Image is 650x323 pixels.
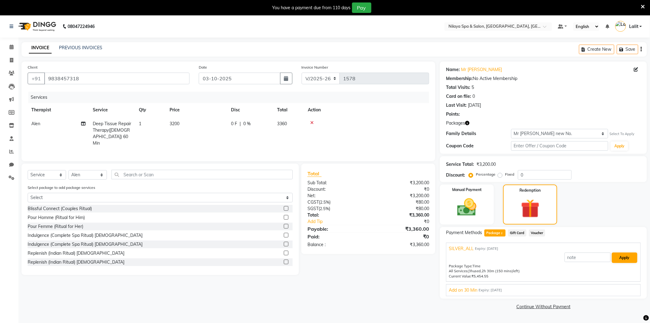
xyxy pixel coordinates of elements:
button: Apply [611,142,628,151]
div: ₹3,200.00 [368,180,434,186]
div: ₹0 [368,186,434,193]
th: Total [273,103,304,117]
span: 0 F [231,121,237,127]
div: ₹3,360.00 [368,212,434,218]
span: (3h [468,269,473,273]
div: ₹80.00 [368,199,434,205]
div: Services [28,92,434,103]
div: 5 [472,84,474,91]
input: Search or Scan [112,170,293,179]
span: Expiry: [DATE] [475,246,498,251]
div: Payable: [303,225,368,233]
img: _gift.svg [515,197,546,220]
span: Expiry: [DATE] [479,288,502,293]
div: Pour Homme (Ritual for Him) [28,214,85,221]
div: Discount: [446,172,465,178]
a: Add Tip [303,218,379,225]
span: SILVER_ALL [449,245,474,252]
label: Invoice Number [302,65,328,70]
span: 0 % [243,121,251,127]
th: Disc [227,103,273,117]
div: 0 [472,93,475,100]
div: Select To Apply [609,131,634,137]
img: logo [16,18,58,35]
div: Family Details [446,130,511,137]
span: 2.5% [320,206,329,211]
span: Alen [31,121,40,126]
div: Net: [303,193,368,199]
span: 2.5% [320,200,329,205]
div: Sub Total: [303,180,368,186]
a: Mr [PERSON_NAME] [461,66,502,73]
span: 2 [500,232,504,235]
div: ₹80.00 [368,205,434,212]
th: Action [304,103,429,117]
span: Gift Card [508,229,527,237]
button: Create New [579,45,614,54]
span: Payment Methods [446,229,482,236]
label: Fixed [505,172,514,177]
div: Balance : [303,241,368,248]
div: Total Visits: [446,84,470,91]
img: Lalit [615,21,626,32]
div: ₹0 [368,233,434,240]
span: Add on 30 Min [449,287,477,293]
span: Total [307,170,322,177]
div: ₹3,200.00 [368,193,434,199]
img: _cash.svg [451,196,483,218]
label: Date [199,65,207,70]
div: You have a payment due from 110 days [272,5,351,11]
label: Redemption [520,188,541,193]
a: PREVIOUS INVOICES [59,45,102,50]
span: used, left) [468,269,520,273]
span: 1 [139,121,141,126]
span: Lalit [629,23,638,30]
span: Time [472,264,480,268]
button: Pay [352,2,371,13]
div: ( ) [303,199,368,205]
span: CGST [307,199,319,205]
div: No Active Membership [446,75,641,82]
span: Deep Tissue Repair Therapy([DEMOGRAPHIC_DATA]) 60 Min [93,121,131,146]
label: Percentage [476,172,495,177]
th: Service [89,103,135,117]
span: 3360 [277,121,287,126]
button: Save [617,45,638,54]
div: Points: [446,111,460,118]
span: SGST [307,206,319,211]
span: All Services [449,269,468,273]
span: 2h 30m (150 mins) [482,269,513,273]
div: Card on file: [446,93,471,100]
div: ₹0 [379,218,434,225]
div: Blissful Connect (Couples Ritual) [28,205,92,212]
b: 08047224946 [68,18,95,35]
div: [DATE] [468,102,481,109]
div: Last Visit: [446,102,467,109]
span: Package Type: [449,264,472,268]
label: Manual Payment [452,187,482,193]
label: Client [28,65,37,70]
div: ₹3,200.00 [476,161,496,168]
span: Voucher [529,229,545,237]
div: Replenish (Indian Ritual) [DEMOGRAPHIC_DATA] [28,259,124,265]
button: +91 [28,73,45,84]
input: note [565,253,611,262]
a: INVOICE [29,42,52,54]
div: Name: [446,66,460,73]
div: Paid: [303,233,368,240]
span: Package [484,229,506,237]
div: Indulgence (Complete Spa Ritual) [DEMOGRAPHIC_DATA] [28,241,143,248]
th: Price [166,103,227,117]
div: Membership: [446,75,473,82]
div: ( ) [303,205,368,212]
button: Apply [612,253,637,263]
span: Packages [446,120,465,126]
div: Total: [303,212,368,218]
div: Pour Femme (Ritual for Her) [28,223,83,230]
div: Discount: [303,186,368,193]
div: Service Total: [446,161,474,168]
span: 3200 [170,121,179,126]
label: Select package to add package services [28,185,95,190]
a: Continue Without Payment [441,304,646,310]
div: ₹3,360.00 [368,241,434,248]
